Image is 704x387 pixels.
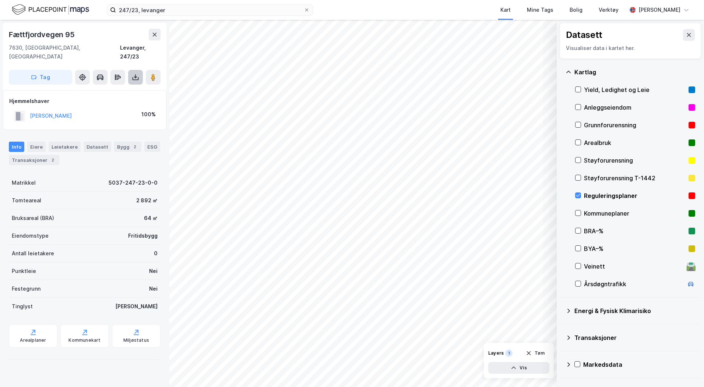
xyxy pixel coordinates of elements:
input: Søk på adresse, matrikkel, gårdeiere, leietakere eller personer [116,4,304,15]
div: Markedsdata [583,360,695,369]
div: Tomteareal [12,196,41,205]
div: 64 ㎡ [144,214,158,223]
button: Vis [488,362,549,374]
div: Info [9,142,24,152]
div: Fritidsbygg [128,231,158,240]
div: Kommuneplaner [584,209,686,218]
div: 🛣️ [686,262,696,271]
div: Kommunekart [68,337,101,343]
div: Kart [500,6,511,14]
div: 100% [141,110,156,119]
div: 0 [154,249,158,258]
div: Levanger, 247/23 [120,43,161,61]
div: Hjemmelshaver [9,97,160,106]
div: BYA–% [584,244,686,253]
div: Støyforurensning T-1442 [584,174,686,182]
div: Festegrunn [12,284,41,293]
div: Fættfjordvegen 95 [9,29,76,40]
button: Tøm [521,347,549,359]
div: Grunnforurensning [584,121,686,129]
div: Verktøy [599,6,619,14]
div: [PERSON_NAME] [638,6,680,14]
div: Støyforurensning [584,156,686,165]
div: Bolig [570,6,582,14]
div: 2 [49,156,56,164]
div: Nei [149,267,158,276]
iframe: Chat Widget [667,352,704,387]
div: Leietakere [49,142,81,152]
div: Bruksareal (BRA) [12,214,54,223]
div: Transaksjoner [574,333,695,342]
div: Tinglyst [12,302,33,311]
div: 5037-247-23-0-0 [109,178,158,187]
div: Kartlag [574,68,695,77]
div: Mine Tags [527,6,553,14]
div: Eiere [27,142,46,152]
div: Layers [488,350,504,356]
div: Visualiser data i kartet her. [566,44,695,53]
img: logo.f888ab2527a4732fd821a326f86c7f29.svg [12,3,89,16]
div: Arealplaner [20,337,46,343]
div: Kontrollprogram for chat [667,352,704,387]
div: Nei [149,284,158,293]
div: Anleggseiendom [584,103,686,112]
div: Bygg [114,142,141,152]
div: Datasett [566,29,602,41]
div: 7630, [GEOGRAPHIC_DATA], [GEOGRAPHIC_DATA] [9,43,120,61]
div: Transaksjoner [9,155,59,165]
div: 2 [131,143,138,150]
div: Energi & Fysisk Klimarisiko [574,306,695,315]
div: ESG [144,142,160,152]
div: 2 892 ㎡ [136,196,158,205]
div: Yield, Ledighet og Leie [584,85,686,94]
button: Tag [9,70,72,85]
div: Miljøstatus [123,337,149,343]
div: Matrikkel [12,178,36,187]
div: Datasett [84,142,111,152]
div: Antall leietakere [12,249,54,258]
div: Arealbruk [584,138,686,147]
div: [PERSON_NAME] [115,302,158,311]
div: BRA–% [584,227,686,235]
div: 1 [505,349,513,357]
div: Reguleringsplaner [584,191,686,200]
div: Årsdøgntrafikk [584,280,683,288]
div: Eiendomstype [12,231,49,240]
div: Punktleie [12,267,36,276]
div: Veinett [584,262,683,271]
